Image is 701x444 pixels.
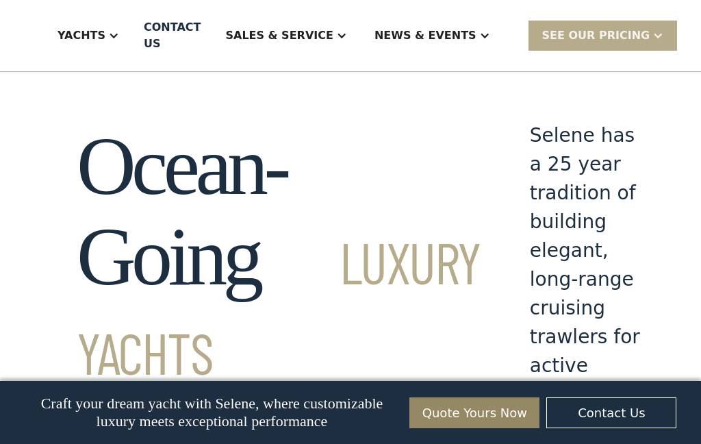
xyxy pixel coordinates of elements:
span: Luxury Yachts [77,227,481,386]
div: Yachts [44,8,133,63]
div: Selene has a 25 year tradition of building elegant, long-range cruising trawlers for active adven... [530,121,652,409]
p: Craft your dream yacht with Selene, where customizable luxury meets exceptional performance [25,395,400,430]
div: SEE Our Pricing [542,27,650,44]
a: Quote Yours Now [409,397,539,428]
h1: Ocean-Going [77,121,481,393]
div: News & EVENTS [374,27,476,44]
div: Sales & Service [225,27,333,44]
div: SEE Our Pricing [528,21,678,50]
a: Contact Us [546,397,676,428]
div: News & EVENTS [361,8,504,63]
div: Yachts [58,27,105,44]
div: Contact US [144,19,201,52]
div: Sales & Service [212,8,360,63]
